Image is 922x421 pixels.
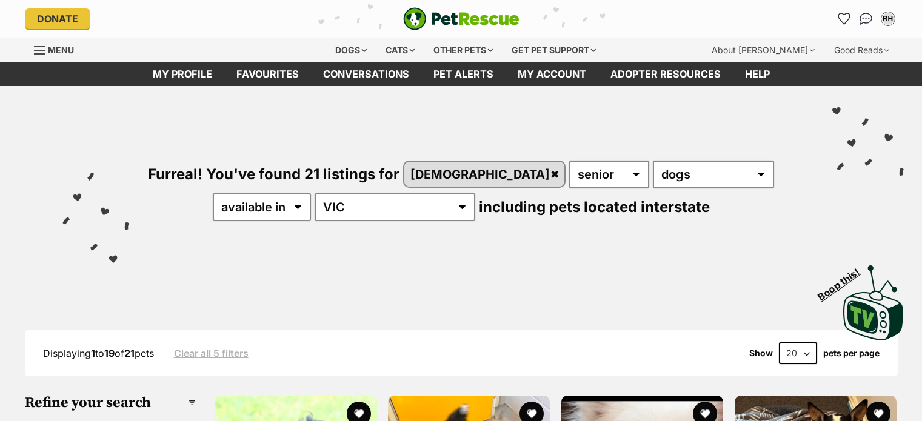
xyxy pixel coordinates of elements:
a: PetRescue [403,7,519,30]
h3: Refine your search [25,394,196,411]
div: RH [882,13,894,25]
span: Furreal! You've found 21 listings for [148,165,399,183]
span: Menu [48,45,74,55]
img: logo-e224e6f780fb5917bec1dbf3a21bbac754714ae5b6737aabdf751b685950b380.svg [403,7,519,30]
div: Cats [377,38,423,62]
a: [DEMOGRAPHIC_DATA] [404,162,564,187]
a: Pet alerts [421,62,506,86]
a: My profile [141,62,224,86]
a: My account [506,62,598,86]
img: PetRescue TV logo [843,265,904,340]
div: Good Reads [826,38,898,62]
div: Get pet support [503,38,604,62]
a: Clear all 5 filters [174,348,249,359]
strong: 21 [124,347,135,359]
a: Help [733,62,782,86]
img: chat-41dd97257d64d25036548639549fe6c8038ab92f7586957e7f3b1b290dea8141.svg [860,13,872,25]
span: Boop this! [816,259,872,302]
button: My account [878,9,898,28]
strong: 19 [104,347,115,359]
a: Adopter resources [598,62,733,86]
ul: Account quick links [835,9,898,28]
div: Dogs [327,38,375,62]
a: Favourites [835,9,854,28]
a: Donate [25,8,90,29]
a: conversations [311,62,421,86]
a: Conversations [857,9,876,28]
div: Other pets [425,38,501,62]
div: About [PERSON_NAME] [703,38,823,62]
span: Displaying to of pets [43,347,154,359]
span: including pets located interstate [479,198,710,216]
a: Menu [34,38,82,60]
a: Boop this! [843,254,904,343]
a: Favourites [224,62,311,86]
label: pets per page [823,348,880,358]
strong: 1 [91,347,95,359]
span: Show [749,348,773,358]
